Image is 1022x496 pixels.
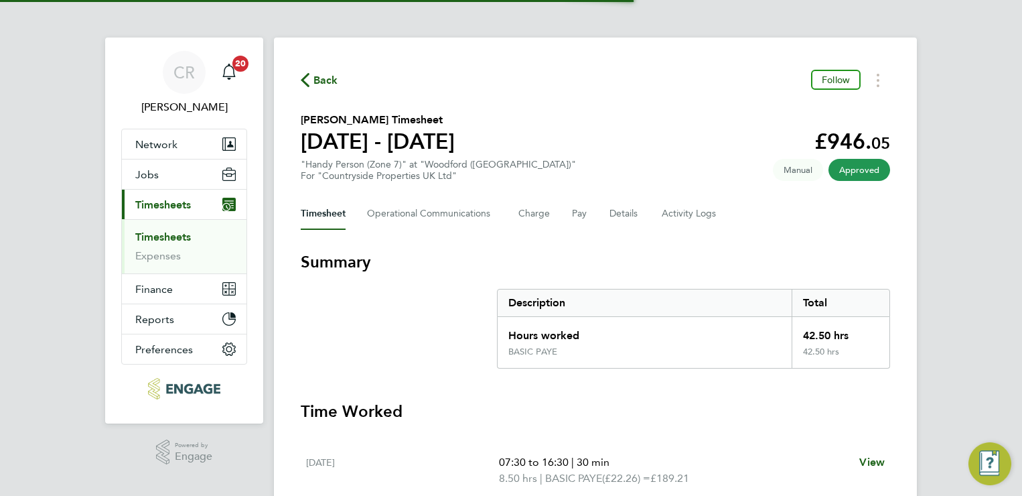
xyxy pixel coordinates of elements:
span: (£22.26) = [602,472,650,485]
img: northbuildrecruit-logo-retina.png [148,378,220,399]
span: BASIC PAYE [545,471,602,487]
span: 8.50 hrs [499,472,537,485]
h3: Time Worked [301,401,890,422]
button: Reports [122,304,246,334]
div: 42.50 hrs [792,347,889,368]
span: Engage [175,451,212,462]
button: Timesheets Menu [866,70,890,90]
h1: [DATE] - [DATE] [301,128,455,155]
span: £189.21 [650,472,689,485]
button: Timesheets [122,190,246,219]
span: 05 [871,133,890,153]
span: CR [173,64,195,81]
span: Preferences [135,343,193,356]
span: Callum Riley [121,99,247,115]
span: 30 min [577,456,609,469]
div: BASIC PAYE [508,347,557,357]
button: Network [122,129,246,159]
span: Network [135,138,177,151]
span: | [540,472,542,485]
div: For "Countryside Properties UK Ltd" [301,170,576,182]
span: Jobs [135,168,159,181]
a: View [859,454,885,471]
a: 20 [216,51,242,94]
span: Finance [135,283,173,296]
a: CR[PERSON_NAME] [121,51,247,115]
a: Timesheets [135,231,191,243]
div: 42.50 hrs [792,317,889,347]
span: Reports [135,313,174,326]
span: 20 [232,56,248,72]
div: [DATE] [306,454,499,487]
button: Timesheet [301,198,346,230]
div: "Handy Person (Zone 7)" at "Woodford ([GEOGRAPHIC_DATA])" [301,159,576,182]
h2: [PERSON_NAME] Timesheet [301,112,455,128]
div: Timesheets [122,219,246,273]
span: This timesheet was manually created. [773,159,823,181]
div: Total [792,290,889,316]
div: Summary [497,289,890,369]
div: Description [498,290,792,316]
button: Engage Resource Center [968,442,1011,485]
button: Jobs [122,160,246,189]
button: Finance [122,274,246,304]
a: Go to home page [121,378,247,399]
a: Powered byEngage [156,440,213,465]
a: Expenses [135,249,181,262]
button: Follow [811,70,861,90]
button: Preferences [122,334,246,364]
span: Back [313,72,338,88]
span: This timesheet has been approved. [828,159,890,181]
button: Charge [518,198,551,230]
span: | [571,456,574,469]
span: Follow [822,74,850,86]
span: 07:30 to 16:30 [499,456,569,469]
button: Details [609,198,640,230]
h3: Summary [301,251,890,273]
div: Hours worked [498,317,792,347]
nav: Main navigation [105,38,263,424]
span: View [859,456,885,469]
button: Back [301,72,338,88]
span: Powered by [175,440,212,451]
span: Timesheets [135,198,191,211]
button: Operational Communications [367,198,497,230]
button: Pay [572,198,588,230]
button: Activity Logs [662,198,718,230]
app-decimal: £946. [814,129,890,154]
